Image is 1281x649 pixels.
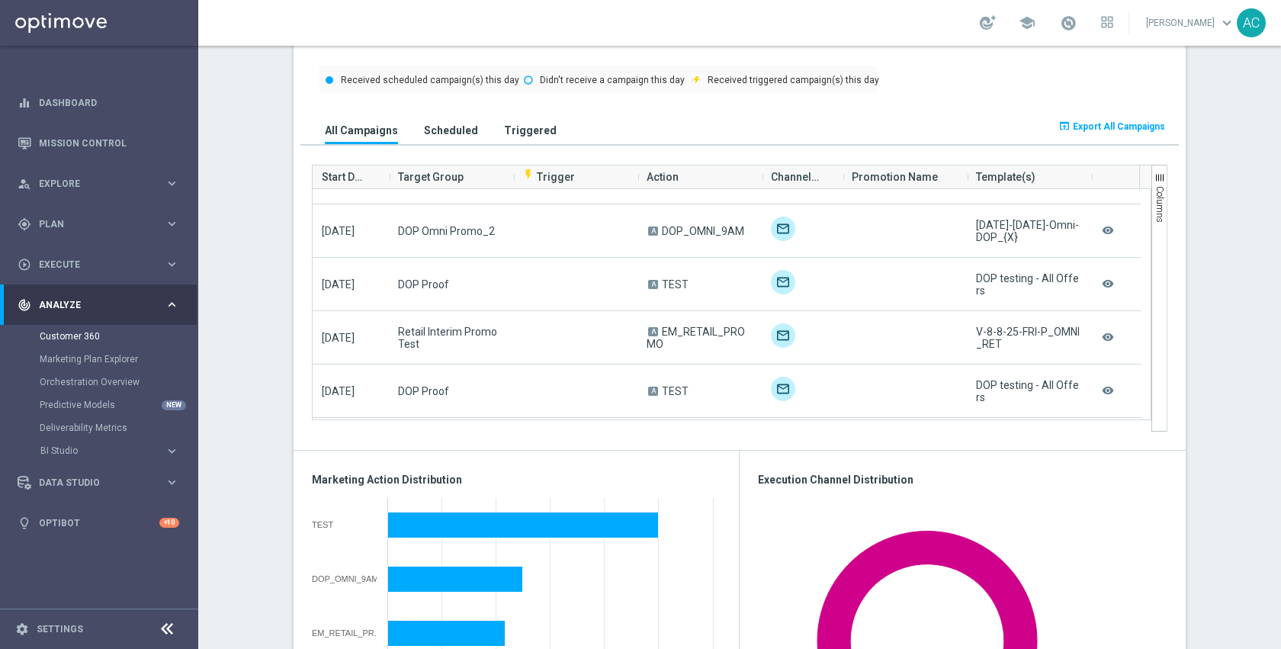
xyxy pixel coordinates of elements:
div: Plan [18,217,165,231]
div: Mission Control [18,123,179,163]
i: lightbulb [18,516,31,530]
button: All Campaigns [321,116,402,144]
a: [PERSON_NAME]keyboard_arrow_down [1145,11,1237,34]
button: person_search Explore keyboard_arrow_right [17,178,180,190]
button: equalizer Dashboard [17,97,180,109]
button: open_in_browser Export All Campaigns [1056,116,1167,137]
i: keyboard_arrow_right [165,297,179,312]
span: TEST [662,278,689,291]
span: Trigger [522,171,575,183]
img: Optimail [771,217,795,241]
div: Data Studio [18,476,165,490]
img: Optimail [771,270,795,294]
text: Didn't receive a campaign this day [540,75,685,85]
a: Settings [37,625,83,634]
div: V-8-8-25-FRI-P_OMNI_RET [976,326,1082,350]
div: BI Studio [40,446,165,455]
button: track_changes Analyze keyboard_arrow_right [17,299,180,311]
text: Received triggered campaign(s) this day [708,75,879,85]
span: Export All Campaigns [1073,121,1165,132]
button: Mission Control [17,137,180,149]
div: BI Studio [40,439,197,462]
span: DOP Proof [398,278,449,291]
button: gps_fixed Plan keyboard_arrow_right [17,218,180,230]
span: keyboard_arrow_down [1218,14,1235,31]
span: DOP Proof [398,385,449,397]
div: TEST [312,520,377,529]
span: [DATE] [322,332,355,344]
span: Channel(s) [771,162,821,192]
span: Retail Interim Promo Test [398,326,504,350]
text: Received scheduled campaign(s) this day [341,75,519,85]
div: Marketing Plan Explorer [40,348,197,371]
i: equalizer [18,96,31,110]
div: [DATE]-[DATE]-Omni-DOP_{X} [976,219,1082,243]
button: Data Studio keyboard_arrow_right [17,477,180,489]
i: play_circle_outline [18,258,31,271]
h3: Execution Channel Distribution [758,473,1167,487]
span: Explore [39,179,165,188]
button: BI Studio keyboard_arrow_right [40,445,180,457]
span: school [1019,14,1035,31]
i: keyboard_arrow_right [165,176,179,191]
span: Start Date [322,162,368,192]
i: gps_fixed [18,217,31,231]
span: Execute [39,260,165,269]
div: +10 [159,518,179,528]
span: DOP Omni Promo_2 [398,225,495,237]
div: EM_RETAIL_PROMO [312,628,377,638]
span: Template(s) [976,162,1035,192]
a: Customer 360 [40,330,159,342]
span: A [648,327,658,336]
span: Columns [1154,186,1165,223]
span: A [648,227,658,236]
div: Deliverability Metrics [40,416,197,439]
button: lightbulb Optibot +10 [17,517,180,529]
img: Optimail [771,323,795,348]
i: remove_red_eye [1100,327,1116,348]
span: BI Studio [40,446,149,455]
div: AC [1237,8,1266,37]
button: Scheduled [420,116,482,144]
div: Analyze [18,298,165,312]
i: open_in_browser [1058,120,1071,132]
a: Marketing Plan Explorer [40,353,159,365]
i: remove_red_eye [1100,220,1116,241]
i: keyboard_arrow_right [165,257,179,271]
a: Deliverability Metrics [40,422,159,434]
i: person_search [18,177,31,191]
i: settings [15,622,29,636]
span: Plan [39,220,165,229]
span: Target Group [398,162,464,192]
div: Predictive Models [40,394,197,416]
h3: Scheduled [424,124,478,137]
span: [DATE] [322,385,355,397]
span: A [648,280,658,289]
a: Orchestration Overview [40,376,159,388]
i: flash_on [522,169,535,181]
div: NEW [162,400,186,410]
i: keyboard_arrow_right [165,475,179,490]
div: DOP testing - All Offers [976,272,1082,297]
div: DOP testing - All Offers [976,379,1082,403]
h3: Marketing Action Distribution [312,473,721,487]
div: Customer 360 [40,325,197,348]
span: [DATE] [322,225,355,237]
div: Execute [18,258,165,271]
button: play_circle_outline Execute keyboard_arrow_right [17,259,180,271]
button: Triggered [500,116,560,144]
a: Optibot [39,503,159,543]
span: A [648,387,658,396]
span: Action [647,162,679,192]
